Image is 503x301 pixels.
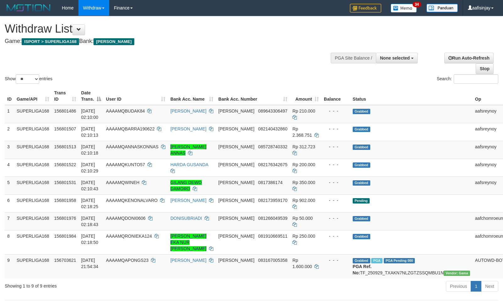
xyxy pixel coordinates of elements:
[5,141,14,159] td: 3
[218,180,254,185] span: [PERSON_NAME]
[292,198,315,203] span: Rp 902.000
[444,271,470,276] span: Vendor URL: https://trx31.1velocity.biz
[426,4,458,12] img: panduan.png
[353,180,370,186] span: Grabbed
[54,234,76,239] span: 156801984
[380,55,410,61] span: None selected
[94,38,134,45] span: [PERSON_NAME]
[54,216,76,221] span: 156801976
[258,258,287,263] span: Copy 083167005358 to clipboard
[81,198,99,209] span: [DATE] 02:18:25
[14,212,52,230] td: SUPERLIGA168
[81,108,99,120] span: [DATE] 02:10:00
[437,74,498,84] label: Search:
[292,162,315,167] span: Rp 200.000
[218,216,254,221] span: [PERSON_NAME]
[258,198,287,203] span: Copy 082173959170 to clipboard
[5,280,205,289] div: Showing 1 to 9 of 9 entries
[444,53,494,63] a: Run Auto-Refresh
[5,254,14,278] td: 9
[81,162,99,173] span: [DATE] 02:10:29
[106,234,152,239] span: AAAAMQRONIEKA124
[353,162,370,168] span: Grabbed
[292,144,315,149] span: Rp 312.723
[5,23,329,35] h1: Withdraw List
[353,234,370,239] span: Grabbed
[170,144,206,156] a: [PERSON_NAME] ANNAS
[413,2,421,7] span: 34
[81,126,99,138] span: [DATE] 02:10:13
[54,126,76,131] span: 156801507
[353,145,370,150] span: Grabbed
[324,233,348,239] div: - - -
[258,162,287,167] span: Copy 082176342675 to clipboard
[170,162,208,167] a: HARDA GUSANDA
[54,144,76,149] span: 156801513
[106,198,158,203] span: AAAAMQKENONALVARO
[170,108,206,114] a: [PERSON_NAME]
[5,3,52,13] img: MOTION_logo.png
[353,109,370,114] span: Grabbed
[476,63,494,74] a: Stop
[5,194,14,212] td: 6
[353,198,370,203] span: Pending
[81,180,99,191] span: [DATE] 02:10:43
[14,87,52,105] th: Game/API: activate to sort column ascending
[353,264,372,275] b: PGA Ref. No:
[218,126,254,131] span: [PERSON_NAME]
[54,180,76,185] span: 156801531
[391,4,417,13] img: Button%20Memo.svg
[292,126,312,138] span: Rp 2.368.751
[324,215,348,221] div: - - -
[170,198,206,203] a: [PERSON_NAME]
[14,230,52,254] td: SUPERLIGA168
[79,87,104,105] th: Date Trans.: activate to sort column descending
[331,53,376,63] div: PGA Site Balance /
[353,258,370,263] span: Grabbed
[218,198,254,203] span: [PERSON_NAME]
[106,258,148,263] span: AAAAMQAPONGS23
[258,234,287,239] span: Copy 081910669511 to clipboard
[104,87,168,105] th: User ID: activate to sort column ascending
[324,126,348,132] div: - - -
[292,234,315,239] span: Rp 250.000
[170,234,206,251] a: [PERSON_NAME] EKA NUR [PERSON_NAME]
[324,179,348,186] div: - - -
[371,258,382,263] span: Marked by aafchhiseyha
[14,254,52,278] td: SUPERLIGA168
[170,258,206,263] a: [PERSON_NAME]
[258,180,283,185] span: Copy 0817386174 to clipboard
[81,144,99,156] span: [DATE] 02:10:18
[218,108,254,114] span: [PERSON_NAME]
[216,87,290,105] th: Bank Acc. Number: activate to sort column ascending
[218,144,254,149] span: [PERSON_NAME]
[376,53,418,63] button: None selected
[5,74,52,84] label: Show entries
[384,258,415,263] span: PGA Pending
[16,74,39,84] select: Showentries
[258,126,287,131] span: Copy 082140432860 to clipboard
[81,258,99,269] span: [DATE] 21:54:34
[14,159,52,177] td: SUPERLIGA168
[14,123,52,141] td: SUPERLIGA168
[471,281,481,292] a: 1
[14,194,52,212] td: SUPERLIGA168
[14,141,52,159] td: SUPERLIGA168
[170,126,206,131] a: [PERSON_NAME]
[292,180,315,185] span: Rp 350.000
[292,216,313,221] span: Rp 50.000
[54,162,76,167] span: 156801522
[5,38,329,45] h4: Game: Bank:
[350,254,473,278] td: TF_250929_TXAKN7NLZGTZSSQMBU1N
[258,144,287,149] span: Copy 085728740332 to clipboard
[54,258,76,263] span: 156703621
[106,108,145,114] span: AAAAMQBUDAK84
[106,180,140,185] span: AAAAMQWINEH
[14,105,52,123] td: SUPERLIGA168
[106,216,146,221] span: AAAAMQDONI0606
[5,105,14,123] td: 1
[218,258,254,263] span: [PERSON_NAME]
[81,216,99,227] span: [DATE] 02:18:43
[5,123,14,141] td: 2
[5,212,14,230] td: 7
